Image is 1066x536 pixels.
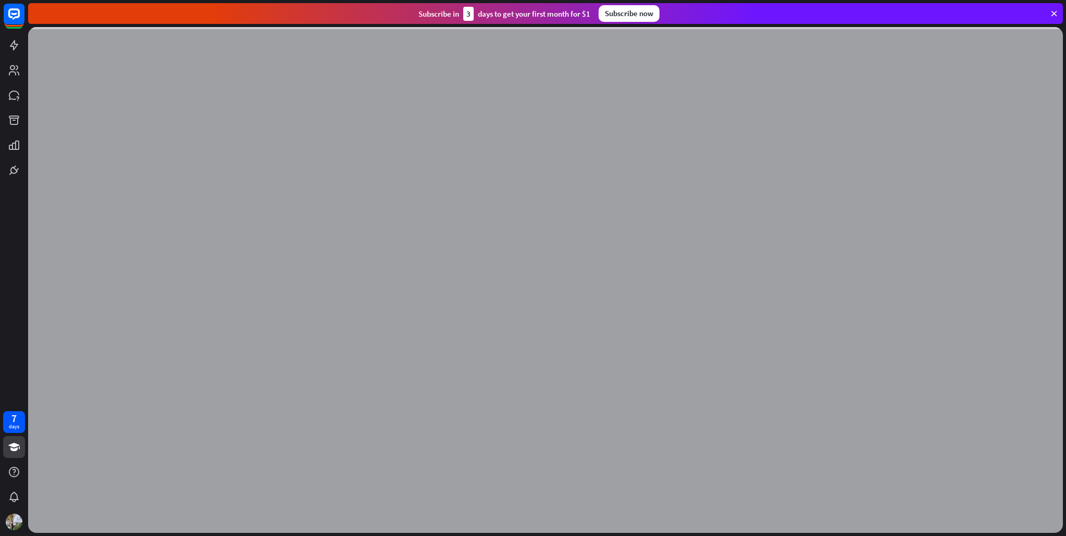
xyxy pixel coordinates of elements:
[463,7,474,21] div: 3
[418,7,590,21] div: Subscribe in days to get your first month for $1
[3,411,25,433] a: 7 days
[11,414,17,423] div: 7
[599,5,659,22] div: Subscribe now
[9,423,19,430] div: days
